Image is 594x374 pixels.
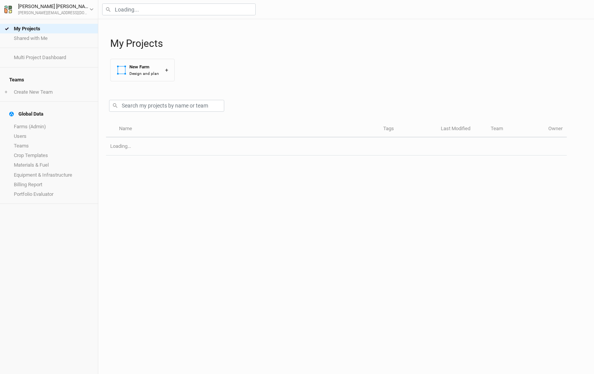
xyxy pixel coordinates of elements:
input: Search my projects by name or team [109,100,224,112]
span: + [5,89,7,95]
button: New FarmDesign and plan+ [110,59,175,81]
div: New Farm [129,64,159,70]
h1: My Projects [110,38,586,50]
div: Design and plan [129,71,159,76]
button: [PERSON_NAME] [PERSON_NAME][PERSON_NAME][EMAIL_ADDRESS][DOMAIN_NAME] [4,2,94,16]
input: Loading... [102,3,256,15]
th: Last Modified [437,121,486,137]
div: Global Data [9,111,43,117]
td: Loading... [106,137,567,156]
th: Name [114,121,379,137]
div: [PERSON_NAME][EMAIL_ADDRESS][DOMAIN_NAME] [18,10,89,16]
th: Team [486,121,544,137]
h4: Teams [5,72,93,88]
div: [PERSON_NAME] [PERSON_NAME] [18,3,89,10]
th: Tags [379,121,437,137]
div: + [165,66,168,74]
th: Owner [544,121,567,137]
